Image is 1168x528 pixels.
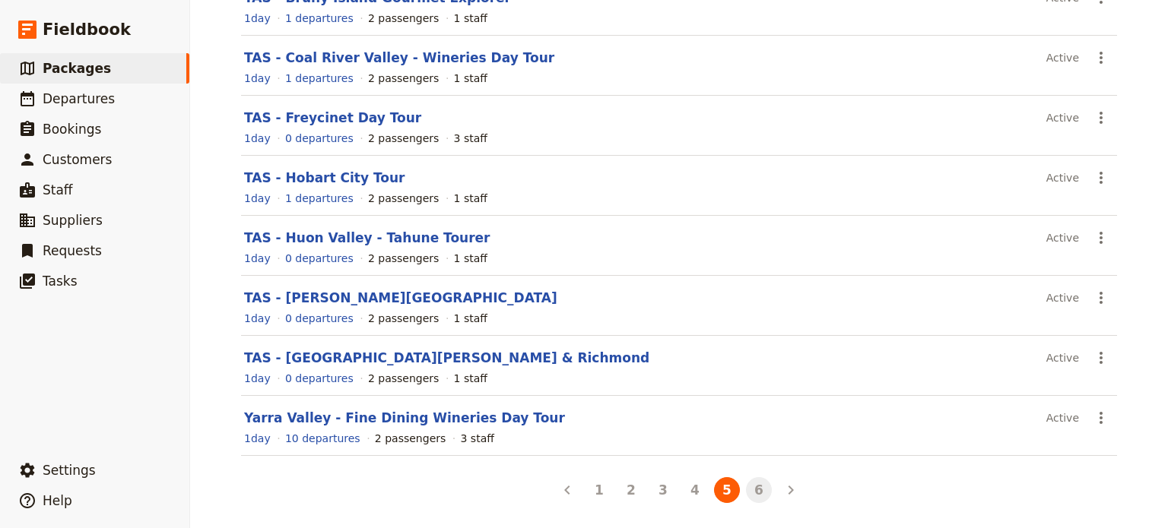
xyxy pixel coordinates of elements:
[244,251,271,266] a: View the itinerary for this package
[618,477,644,503] button: 2
[454,131,487,146] div: 3 staff
[244,110,421,125] a: TAS - Freycinet Day Tour
[454,71,487,86] div: 1 staff
[778,477,804,503] button: Next
[551,474,807,506] ul: Pagination
[1088,345,1114,371] button: Actions
[285,311,354,326] a: View the departures for this package
[1088,165,1114,191] button: Actions
[1046,165,1079,191] div: Active
[43,493,72,508] span: Help
[43,91,115,106] span: Departures
[1088,285,1114,311] button: Actions
[244,410,565,425] a: Yarra Valley - Fine Dining Wineries Day Tour
[454,251,487,266] div: 1 staff
[682,477,708,503] button: 4
[43,122,101,137] span: Bookings
[368,251,439,266] div: 2 passengers
[1046,285,1079,311] div: Active
[1046,345,1079,371] div: Active
[586,477,612,503] button: 1
[285,431,360,446] a: View the departures for this package
[43,152,112,167] span: Customers
[1046,45,1079,71] div: Active
[368,311,439,326] div: 2 passengers
[244,192,271,204] span: 1 day
[454,11,487,26] div: 1 staff
[285,131,354,146] a: View the departures for this package
[244,311,271,326] a: View the itinerary for this package
[746,477,772,503] button: 6
[368,191,439,206] div: 2 passengers
[1088,105,1114,131] button: Actions
[454,311,487,326] div: 1 staff
[244,372,271,384] span: 1 day
[244,170,405,185] a: TAS - Hobart City Tour
[285,11,354,26] a: View the departures for this package
[554,477,580,503] button: Back
[368,71,439,86] div: 2 passengers
[43,213,103,228] span: Suppliers
[43,273,78,289] span: Tasks
[244,350,649,365] a: TAS - [GEOGRAPHIC_DATA][PERSON_NAME] & Richmond
[43,463,96,478] span: Settings
[454,371,487,386] div: 1 staff
[244,132,271,144] span: 1 day
[244,12,271,24] span: 1 day
[43,182,73,198] span: Staff
[650,477,676,503] button: 3
[1088,225,1114,251] button: Actions
[244,312,271,324] span: 1 day
[43,243,102,258] span: Requests
[244,252,271,264] span: 1 day
[1046,105,1079,131] div: Active
[244,72,271,84] span: 1 day
[244,131,271,146] a: View the itinerary for this package
[368,131,439,146] div: 2 passengers
[244,50,554,65] a: TAS - Coal River Valley - Wineries Day Tour
[1088,45,1114,71] button: Actions
[244,71,271,86] a: View the itinerary for this package
[454,191,487,206] div: 1 staff
[368,371,439,386] div: 2 passengers
[43,61,111,76] span: Packages
[285,71,354,86] a: View the departures for this package
[1046,225,1079,251] div: Active
[461,431,494,446] div: 3 staff
[714,477,740,503] button: 5
[43,18,131,41] span: Fieldbook
[1046,405,1079,431] div: Active
[1088,405,1114,431] button: Actions
[244,191,271,206] a: View the itinerary for this package
[285,191,354,206] a: View the departures for this package
[285,371,354,386] a: View the departures for this package
[368,11,439,26] div: 2 passengers
[375,431,446,446] div: 2 passengers
[244,432,271,444] span: 1 day
[244,431,271,446] a: View the itinerary for this package
[244,11,271,26] a: View the itinerary for this package
[244,230,490,245] a: TAS - Huon Valley - Tahune Tourer
[285,251,354,266] a: View the departures for this package
[244,290,557,305] a: TAS - [PERSON_NAME][GEOGRAPHIC_DATA]
[244,371,271,386] a: View the itinerary for this package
